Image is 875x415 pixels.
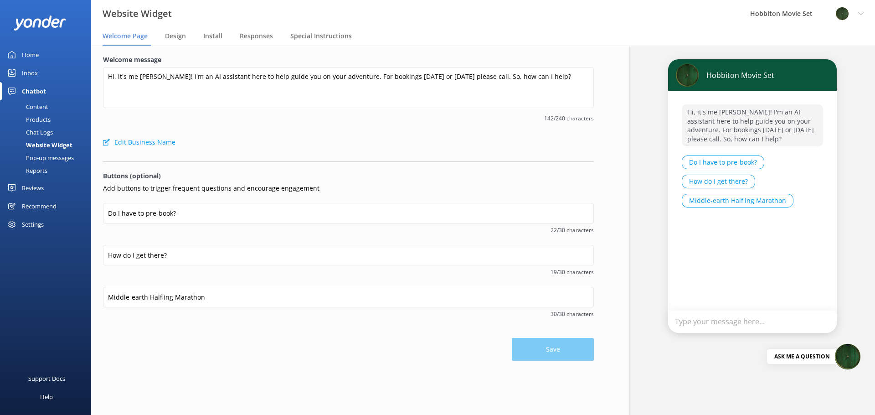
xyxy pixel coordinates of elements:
div: Inbox [22,64,38,82]
label: Welcome message [103,55,594,65]
div: Website Widget [5,139,72,151]
a: Pop-up messages [5,151,91,164]
div: Products [5,113,51,126]
p: Add buttons to trigger frequent questions and encourage engagement [103,183,594,193]
div: Ask me a question [767,349,837,364]
span: 30/30 characters [103,310,594,318]
img: 34-1624233962.png [675,63,700,88]
input: Button 3 (optional) [103,287,594,307]
img: yonder-white-logo.png [14,16,66,31]
span: 22/30 characters [103,226,594,234]
button: Middle-earth Halfling Marathon [682,194,793,207]
div: Settings [22,215,44,233]
div: Reports [5,164,47,177]
img: 34-1624233962.png [834,343,861,370]
textarea: Hi, it's me [PERSON_NAME]! I'm an AI assistant here to help guide you on your adventure. For book... [103,67,594,108]
div: Recommend [22,197,57,215]
div: Chatbot [22,82,46,100]
img: 34-1720495293.png [835,7,849,21]
span: Install [203,31,222,41]
div: Reviews [22,179,44,197]
a: Products [5,113,91,126]
div: Support Docs [28,369,65,388]
div: Pop-up messages [5,151,74,164]
input: Button 1 (optional) [103,203,594,223]
span: Responses [240,31,273,41]
a: Content [5,100,91,113]
span: 19/30 characters [103,268,594,276]
h3: Website Widget [103,6,172,21]
a: Reports [5,164,91,177]
div: Chat Logs [5,126,53,139]
div: Home [22,46,39,64]
span: Design [165,31,186,41]
p: Buttons (optional) [103,171,594,181]
div: Help [40,388,53,406]
div: Type your message here... [668,311,837,333]
span: Welcome Page [103,31,148,41]
div: Content [5,100,48,113]
button: How do I get there? [682,175,755,188]
p: Hobbiton Movie Set [700,70,774,80]
button: Edit Business Name [103,133,175,151]
button: Do I have to pre-book? [682,156,764,169]
a: Website Widget [5,139,91,151]
p: Hi, it's me [PERSON_NAME]! I'm an AI assistant here to help guide you on your adventure. For book... [682,104,823,146]
span: Special Instructions [290,31,352,41]
span: 142/240 characters [103,114,594,123]
a: Chat Logs [5,126,91,139]
input: Button 2 (optional) [103,245,594,265]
